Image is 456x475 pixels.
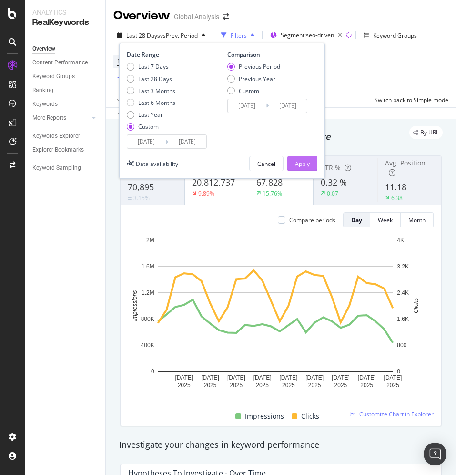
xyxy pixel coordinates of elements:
button: Cancel [249,156,284,171]
a: More Reports [32,113,89,123]
button: Day [343,212,370,227]
div: Week [378,216,393,224]
button: Add Filter [113,72,152,84]
div: Open Intercom Messenger [424,443,446,465]
span: 67,828 [256,176,283,188]
div: Day [351,216,362,224]
span: Segment: seo-driven [281,31,334,39]
text: 2.4K [397,289,409,296]
text: 2025 [256,382,269,389]
button: Keyword Groups [360,28,421,43]
div: Last 28 Days [127,75,175,83]
div: Custom [239,87,259,95]
img: Equal [128,197,132,200]
text: [DATE] [358,374,376,381]
div: Keyword Groups [32,72,75,82]
text: 2025 [282,382,295,389]
span: Device [117,57,135,65]
text: 2025 [230,382,243,389]
span: Clicks [301,411,319,422]
div: Date Range [127,51,217,59]
span: By URL [420,130,439,135]
span: 20,812,737 [192,176,235,188]
div: Last Year [138,111,163,119]
text: 2025 [334,382,347,389]
text: 1.6M [142,263,154,270]
text: [DATE] [253,374,272,381]
button: Apply [287,156,317,171]
input: Start Date [228,99,266,113]
text: 2025 [178,382,191,389]
a: Content Performance [32,58,99,68]
text: [DATE] [384,374,402,381]
div: Last Year [127,111,175,119]
a: Keyword Groups [32,72,99,82]
span: 70,895 [128,181,154,193]
svg: A chart. [128,235,423,400]
a: Overview [32,44,99,54]
span: Impressions [245,411,284,422]
span: Customize Chart in Explorer [359,410,434,418]
div: Apply [295,160,310,168]
div: RealKeywords [32,17,98,28]
div: Keywords [32,99,58,109]
div: Content Performance [32,58,88,68]
span: Last 28 Days [126,31,160,40]
div: Last 7 Days [127,62,175,71]
span: vs Prev. Period [160,31,198,40]
input: End Date [269,99,307,113]
div: Compare periods [289,216,335,224]
text: 0 [151,368,154,375]
text: 800 [397,342,406,349]
div: Overview [32,44,55,54]
span: 0.32 % [321,176,347,188]
text: [DATE] [332,374,350,381]
div: 3.15% [133,194,150,202]
div: 15.76% [263,189,282,197]
div: Comparison [227,51,310,59]
div: Custom [227,87,280,95]
text: 2025 [204,382,217,389]
a: Keywords [32,99,99,109]
div: Cancel [257,160,275,168]
div: Global Analysis [174,12,219,21]
span: CTR % [321,163,341,172]
a: Keywords Explorer [32,131,99,141]
text: 1.6K [397,316,409,322]
div: Custom [127,123,175,131]
div: Previous Year [227,75,280,83]
div: Last 6 Months [138,99,175,107]
div: Previous Year [239,75,275,83]
div: Switch back to Simple mode [375,96,448,104]
div: 0.07 [327,189,338,197]
div: Last 7 Days [138,62,169,71]
text: Clicks [413,298,419,313]
div: Custom [138,123,159,131]
span: Avg. Position [385,158,426,167]
div: Overview [113,8,170,24]
button: Week [370,212,401,227]
text: [DATE] [279,374,297,381]
div: Filters [231,31,247,40]
button: Switch back to Simple mode [371,92,448,107]
text: 1.2M [142,289,154,296]
div: Month [408,216,426,224]
a: Customize Chart in Explorer [350,410,434,418]
div: 6.38 [391,194,403,202]
input: Start Date [127,135,165,148]
a: Keyword Sampling [32,163,99,173]
div: Last 3 Months [138,87,175,95]
div: More Reports [32,113,66,123]
text: 2025 [360,382,373,389]
text: [DATE] [201,374,219,381]
text: 2M [146,237,154,244]
text: [DATE] [175,374,193,381]
div: Last 6 Months [127,99,175,107]
div: Previous Period [227,62,280,71]
div: legacy label [409,126,443,139]
div: Investigate your changes in keyword performance [119,439,443,451]
button: Apply [113,92,141,107]
text: 2025 [308,382,321,389]
a: Ranking [32,85,99,95]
